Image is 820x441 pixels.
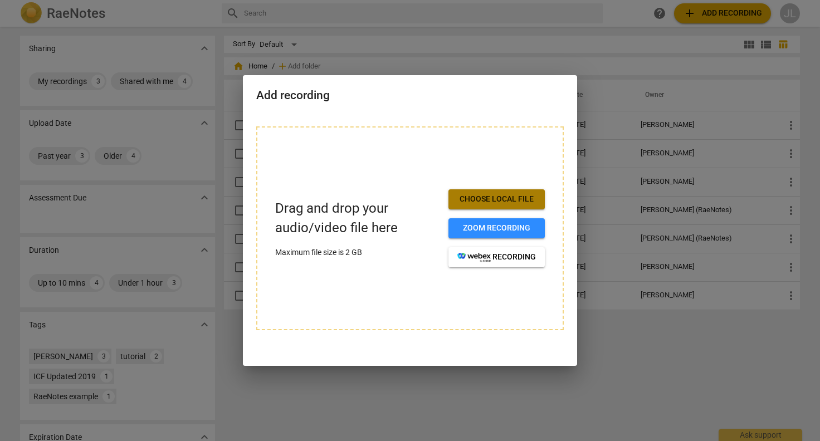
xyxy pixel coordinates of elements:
p: Drag and drop your audio/video file here [275,199,440,238]
h2: Add recording [256,89,564,102]
p: Maximum file size is 2 GB [275,247,440,258]
span: Choose local file [457,194,536,205]
span: recording [457,252,536,263]
span: Zoom recording [457,223,536,234]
